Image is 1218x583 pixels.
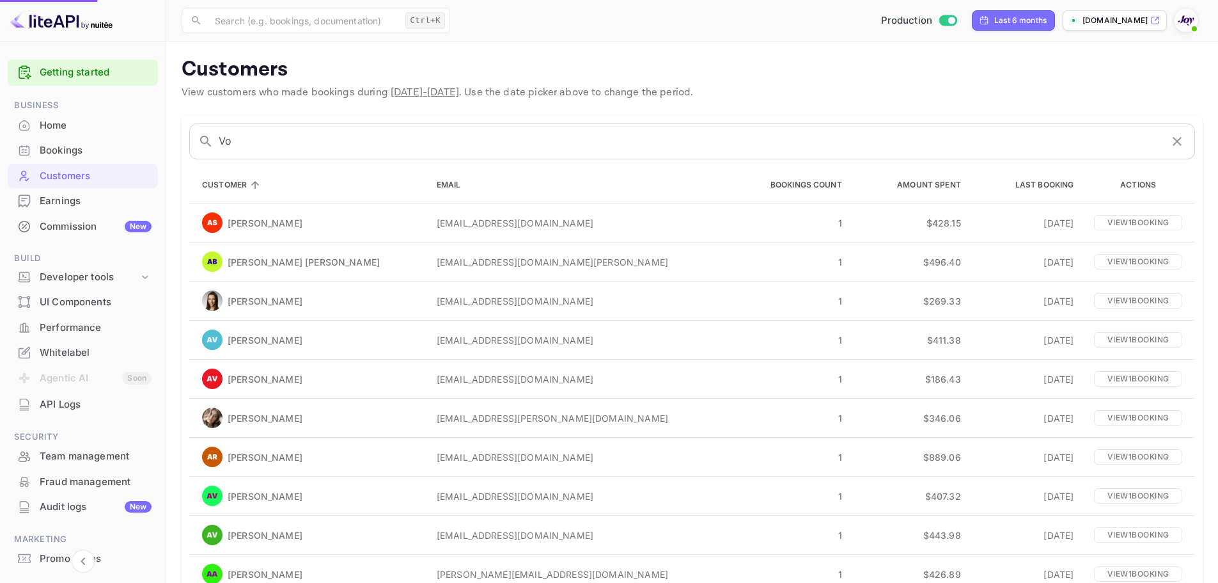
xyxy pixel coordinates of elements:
p: 1 [734,490,842,503]
div: Promo codes [8,547,158,571]
p: [DATE] [981,568,1074,581]
div: Customers [8,164,158,189]
div: Customers [40,169,152,184]
p: [EMAIL_ADDRESS][DOMAIN_NAME] [437,216,714,230]
p: [DATE] [981,294,1074,308]
span: Amount Spent [880,177,961,193]
p: $496.40 [863,255,961,269]
p: $346.06 [863,411,961,425]
a: Performance [8,315,158,339]
div: Team management [40,449,152,464]
p: View 1 booking [1094,332,1182,347]
span: Bookings Count [754,177,842,193]
p: [DATE] [981,451,1074,464]
p: [EMAIL_ADDRESS][DOMAIN_NAME] [437,294,714,308]
p: [PERSON_NAME] [228,216,302,230]
p: View 1 booking [1094,488,1182,504]
div: CommissionNew [8,214,158,239]
p: 1 [734,451,842,464]
img: Allison Voigt [202,369,223,389]
img: Alexander Freiherr Marschall Von Bieberstein [202,252,223,272]
div: Commission [40,220,152,234]
p: [EMAIL_ADDRESS][DOMAIN_NAME] [437,529,714,542]
p: [PERSON_NAME] [228,294,302,308]
span: Security [8,430,158,444]
div: API Logs [8,392,158,417]
div: New [125,221,152,232]
img: Anna Von Sparr [202,212,223,233]
p: [PERSON_NAME] [228,490,302,503]
div: Ctrl+K [405,12,445,29]
p: View 1 booking [1094,215,1182,230]
p: $443.98 [863,529,961,542]
img: LiteAPI logo [10,10,113,31]
p: View 1 booking [1094,371,1182,387]
a: Home [8,113,158,137]
p: View 1 booking [1094,527,1182,543]
a: Getting started [40,65,152,80]
div: API Logs [40,397,152,412]
div: Audit logsNew [8,495,158,520]
p: 1 [734,216,842,230]
p: [DATE] [981,333,1074,347]
div: Performance [40,321,152,335]
span: Business [8,99,158,113]
p: 1 [734,411,842,425]
a: Bookings [8,138,158,162]
div: Audit logs [40,500,152,515]
img: With Joy [1176,10,1196,31]
p: [EMAIL_ADDRESS][DOMAIN_NAME] [437,372,714,386]
span: Marketing [8,532,158,547]
div: Developer tools [8,266,158,289]
p: [DATE] [981,372,1074,386]
span: Last Booking [999,177,1074,193]
a: UI Components [8,290,158,314]
p: $428.15 [863,216,961,230]
p: 1 [734,255,842,269]
p: [DATE] [981,216,1074,230]
p: [PERSON_NAME] [PERSON_NAME] [228,255,380,269]
p: 1 [734,372,842,386]
div: Developer tools [40,270,139,285]
span: Customer [202,177,263,193]
div: Fraud management [40,475,152,490]
p: $407.32 [863,490,961,503]
div: Whitelabel [8,340,158,365]
span: [DATE] - [DATE] [391,86,459,99]
p: [PERSON_NAME] [228,451,302,464]
img: Andrew Voxman [202,525,223,545]
p: View 1 booking [1094,449,1182,465]
p: Customers [182,57,1203,83]
p: [DATE] [981,529,1074,542]
p: [EMAIL_ADDRESS][DOMAIN_NAME] [437,333,714,347]
button: Collapse navigation [72,550,95,573]
p: $186.43 [863,372,961,386]
div: Earnings [8,189,158,214]
div: Whitelabel [40,346,152,360]
p: 1 [734,529,842,542]
p: $426.89 [863,568,961,581]
span: Email [437,177,478,193]
div: Home [8,113,158,138]
img: Alison Voorhees [202,330,223,350]
a: API Logs [8,392,158,416]
p: $411.38 [863,333,961,347]
span: Build [8,252,158,266]
p: [PERSON_NAME] [228,568,302,581]
a: Earnings [8,189,158,212]
p: [PERSON_NAME] [228,411,302,425]
p: $269.33 [863,294,961,308]
a: Promo codes [8,547,158,570]
th: Actions [1084,167,1195,204]
div: Bookings [40,143,152,158]
p: 1 [734,568,842,581]
div: Performance [8,315,158,340]
p: [PERSON_NAME] [228,372,302,386]
div: Getting started [8,60,158,86]
input: Search (e.g. bookings, documentation) [207,8,400,33]
a: CommissionNew [8,214,158,238]
p: View 1 booking [1094,254,1182,269]
input: Search customers by name or email... [219,124,1161,159]
img: Alina Von Korff [202,291,223,311]
div: Fraud management [8,470,158,495]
